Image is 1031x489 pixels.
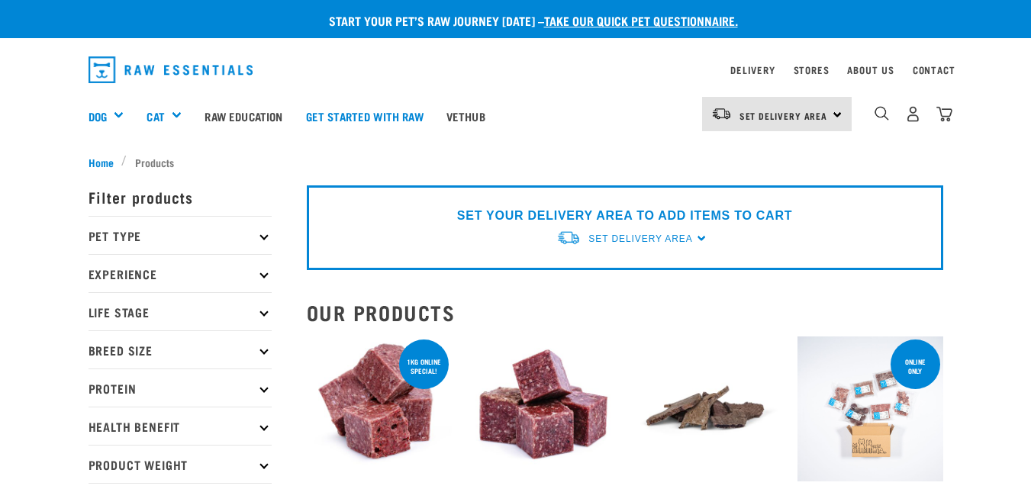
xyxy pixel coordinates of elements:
a: Delivery [730,67,775,72]
a: Raw Education [193,85,294,146]
span: Set Delivery Area [588,233,692,244]
a: Cat [147,108,164,125]
a: About Us [847,67,894,72]
a: Contact [913,67,955,72]
p: Experience [89,254,272,292]
div: 1kg online special! [399,350,449,382]
p: Breed Size [89,330,272,368]
p: Life Stage [89,292,272,330]
p: SET YOUR DELIVERY AREA TO ADD ITEMS TO CART [457,207,792,225]
h2: Our Products [307,301,943,324]
p: Pet Type [89,216,272,254]
a: Dog [89,108,107,125]
p: Protein [89,368,272,407]
img: Raw Essentials Logo [89,56,253,83]
p: Health Benefit [89,407,272,445]
span: Set Delivery Area [739,113,828,118]
img: 1102 Possum Mince 01 [307,336,453,482]
nav: breadcrumbs [89,154,943,170]
a: Vethub [435,85,497,146]
a: Get started with Raw [295,85,435,146]
a: take our quick pet questionnaire. [544,17,738,24]
a: Stores [794,67,830,72]
img: van-moving.png [711,107,732,121]
p: Filter products [89,178,272,216]
img: Stack Of Freeze Dried Beef Liver For Pets [634,336,780,482]
img: home-icon-1@2x.png [875,106,889,121]
img: home-icon@2x.png [936,106,952,122]
nav: dropdown navigation [76,50,955,89]
img: user.png [905,106,921,122]
a: Home [89,154,122,170]
img: van-moving.png [556,230,581,246]
p: Product Weight [89,445,272,483]
img: Cat 0 2sec [797,336,943,482]
span: Home [89,154,114,170]
img: Whole Minced Rabbit Cubes 01 [470,336,616,482]
div: ONLINE ONLY [891,350,940,382]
